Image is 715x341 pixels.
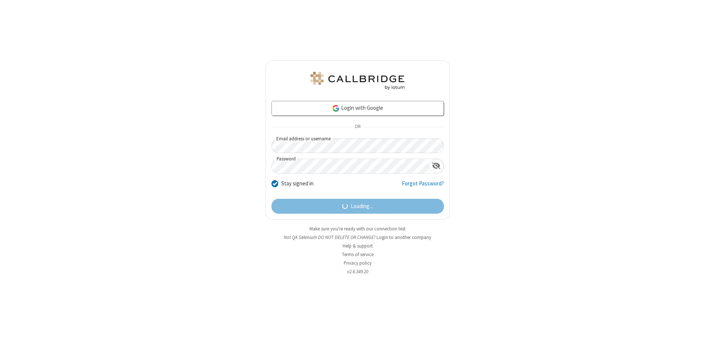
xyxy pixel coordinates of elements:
li: Not QA Selenium DO NOT DELETE OR CHANGE? [266,234,450,241]
a: Make sure you're ready with our connection test [309,226,406,232]
button: Loading... [271,199,444,214]
img: QA Selenium DO NOT DELETE OR CHANGE [309,72,406,90]
div: Show password [429,159,444,173]
a: Help & support [343,243,373,249]
li: v2.6.349.20 [266,268,450,275]
input: Email address or username [271,138,444,153]
button: Login to another company [376,234,431,241]
a: Terms of service [342,251,374,258]
label: Stay signed in [281,179,314,188]
iframe: Chat [696,322,709,336]
input: Password [272,159,429,173]
span: OR [352,122,363,133]
span: Loading... [351,202,373,211]
a: Privacy policy [344,260,372,266]
img: google-icon.png [332,104,340,112]
a: Forgot Password? [402,179,444,194]
a: Login with Google [271,101,444,116]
